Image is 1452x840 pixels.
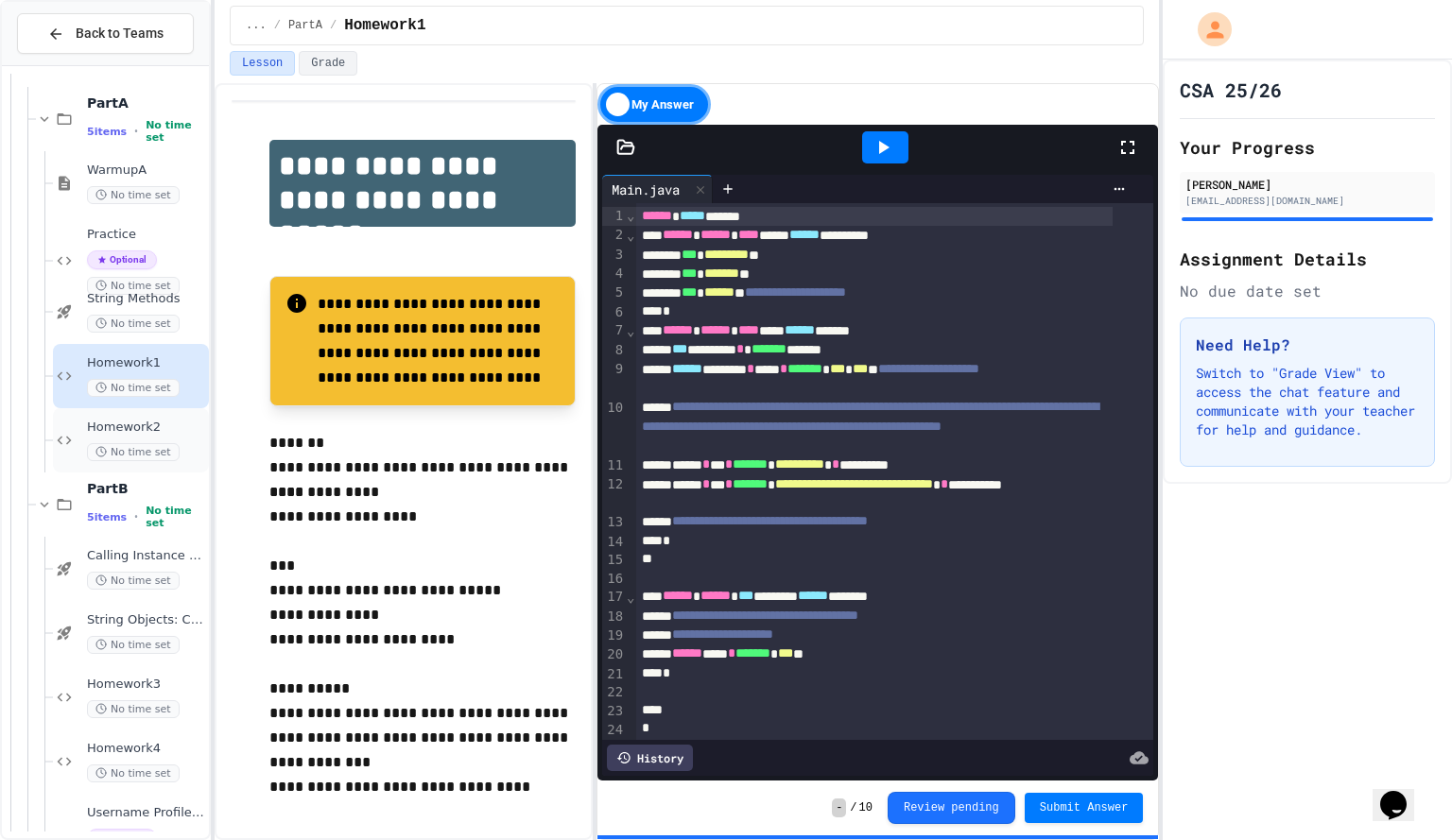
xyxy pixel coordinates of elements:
[87,677,205,693] span: Homework3
[1040,800,1129,815] span: Submit Answer
[230,51,295,76] button: Lesson
[602,265,626,283] div: 4
[1185,194,1429,208] div: [EMAIL_ADDRESS][DOMAIN_NAME]
[87,636,180,654] span: No time set
[87,163,205,179] span: WarmupA
[602,683,626,702] div: 22
[602,533,626,552] div: 14
[602,360,626,399] div: 9
[87,250,157,269] span: Optional
[602,303,626,322] div: 6
[1196,364,1419,439] p: Switch to "Grade View" to access the chat feature and communicate with your teacher for help and ...
[832,798,846,817] span: -
[1178,8,1236,51] div: My Account
[602,588,626,607] div: 17
[134,509,138,524] span: •
[626,590,635,605] span: Fold line
[626,228,635,243] span: Fold line
[1180,77,1282,103] h1: CSA 25/26
[850,800,856,815] span: /
[602,570,626,589] div: 16
[1373,764,1433,821] iframe: chat widget
[602,608,626,626] div: 18
[602,175,713,203] div: Main.java
[76,24,164,43] span: Back to Teams
[602,702,626,721] div: 23
[602,721,626,740] div: 24
[1180,246,1435,272] h2: Assignment Details
[859,800,873,815] span: 10
[626,323,635,338] span: Fold line
[87,741,205,757] span: Homework4
[607,745,693,771] div: History
[602,283,626,302] div: 5
[330,18,337,33] span: /
[602,180,689,199] div: Main.java
[87,420,205,436] span: Homework2
[87,315,180,333] span: No time set
[1180,134,1435,161] h2: Your Progress
[274,18,281,33] span: /
[146,505,205,529] span: No time set
[626,208,635,223] span: Fold line
[87,612,205,628] span: String Objects: Concatenation, Literals, and More
[602,645,626,664] div: 20
[344,14,425,37] span: Homework1
[134,124,138,139] span: •
[87,511,127,523] span: 5 items
[1196,334,1419,356] h3: Need Help?
[602,626,626,645] div: 19
[888,792,1015,824] button: Review pending
[299,51,357,76] button: Grade
[602,513,626,532] div: 13
[87,186,180,204] span: No time set
[602,551,626,570] div: 15
[87,480,205,497] span: PartB
[17,13,194,54] button: Back to Teams
[1180,280,1435,302] div: No due date set
[602,246,626,265] div: 3
[87,355,205,371] span: Homework1
[1025,793,1144,823] button: Submit Answer
[87,572,180,590] span: No time set
[602,456,626,475] div: 11
[87,126,127,138] span: 5 items
[87,291,205,307] span: String Methods
[87,548,205,564] span: Calling Instance Methods - Topic 1.14
[602,399,626,456] div: 10
[1185,176,1429,193] div: [PERSON_NAME]
[602,475,626,513] div: 12
[146,119,205,144] span: No time set
[87,277,180,295] span: No time set
[87,443,180,461] span: No time set
[87,379,180,397] span: No time set
[87,227,205,243] span: Practice
[602,321,626,340] div: 7
[87,94,205,111] span: PartA
[87,700,180,718] span: No time set
[87,764,180,782] span: No time set
[288,18,322,33] span: PartA
[602,207,626,226] div: 1
[87,805,205,821] span: Username Profile Generator
[246,18,267,33] span: ...
[602,665,626,684] div: 21
[602,341,626,360] div: 8
[602,226,626,245] div: 2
